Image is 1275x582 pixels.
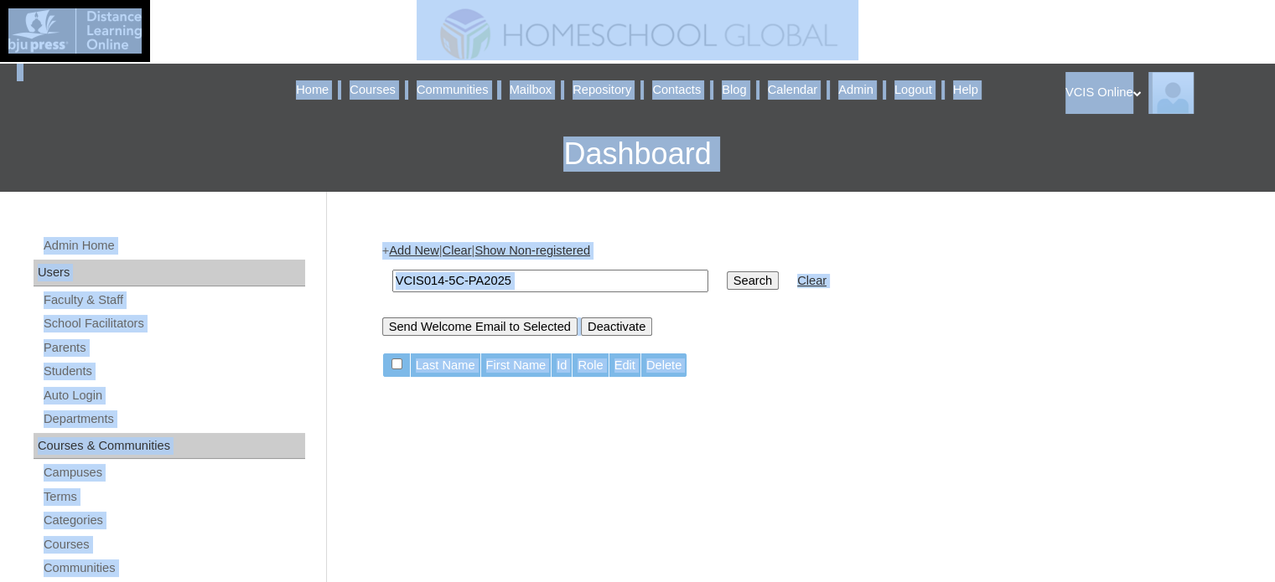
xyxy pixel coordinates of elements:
a: Home [288,80,337,100]
td: Delete [641,353,687,378]
a: Students [42,361,305,382]
a: Mailbox [501,80,561,100]
span: Mailbox [510,80,552,100]
a: Categories [42,510,305,531]
div: + | | [382,242,1212,335]
a: Show Non-registered [474,244,590,257]
a: Terms [42,487,305,507]
div: Users [34,260,305,286]
a: Add New [389,244,438,257]
a: Admin Home [42,235,305,256]
span: Admin [838,80,873,100]
a: Communities [408,80,497,100]
span: Logout [894,80,932,100]
a: Calendar [759,80,826,100]
td: First Name [481,353,552,378]
td: Id [552,353,572,378]
span: Repository [573,80,631,100]
a: Admin [830,80,882,100]
span: Blog [722,80,746,100]
a: Courses [42,534,305,555]
a: School Facilitators [42,313,305,334]
a: Logout [886,80,941,100]
input: Search [392,270,708,292]
input: Search [727,271,779,290]
a: Repository [564,80,640,100]
a: Clear [442,244,471,257]
a: Contacts [644,80,709,100]
a: Help [945,80,987,100]
span: Calendar [768,80,817,100]
td: Last Name [411,353,480,378]
a: Faculty & Staff [42,290,305,311]
span: Help [953,80,978,100]
div: VCIS Online [1065,72,1258,114]
a: Departments [42,409,305,430]
a: Campuses [42,462,305,483]
td: Role [573,353,608,378]
input: Send Welcome Email to Selected [382,317,578,336]
span: Communities [417,80,489,100]
span: Courses [350,80,396,100]
img: logo-white.png [8,8,142,54]
a: Clear [797,274,827,287]
span: Contacts [652,80,701,100]
a: Communities [42,558,305,579]
a: Courses [341,80,404,100]
input: Deactivate [581,317,652,336]
a: Auto Login [42,385,305,406]
h3: Dashboard [8,116,1267,192]
td: Edit [609,353,640,378]
span: Home [296,80,329,100]
a: Blog [713,80,754,100]
div: Courses & Communities [34,433,305,460]
img: VCIS Online Admin [1152,72,1194,114]
a: Parents [42,337,305,358]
